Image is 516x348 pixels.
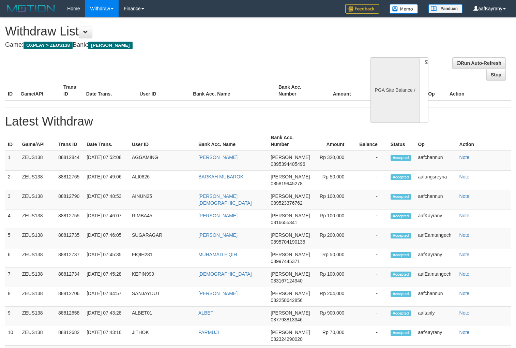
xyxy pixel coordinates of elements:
td: ZEUS138 [19,151,56,171]
td: - [354,326,388,346]
span: 087793813346 [271,317,302,322]
td: aaftanly [415,307,456,326]
td: - [354,171,388,190]
span: 0895704190135 [271,239,305,245]
td: FIQIH281 [129,248,196,268]
img: Button%20Memo.svg [390,4,418,14]
a: ALBET [198,310,213,316]
span: [PERSON_NAME] [271,213,310,218]
td: 88812790 [56,190,84,209]
td: aafKayrany [415,248,456,268]
span: [PERSON_NAME] [271,252,310,257]
a: Note [459,330,470,335]
td: [DATE] 07:46:07 [84,209,129,229]
td: 88812735 [56,229,84,248]
span: [PERSON_NAME] [271,330,310,335]
td: aafchannun [415,287,456,307]
td: ZEUS138 [19,268,56,287]
td: - [354,190,388,209]
th: User ID [129,131,196,151]
th: ID [5,81,18,100]
td: Rp 50,000 [316,248,355,268]
th: Game/API [19,131,56,151]
td: 88812734 [56,268,84,287]
span: Accepted [391,174,411,180]
span: 083167124940 [271,278,302,284]
td: AINUN25 [129,190,196,209]
td: ZEUS138 [19,190,56,209]
a: MUHAMAD FIQIH [198,252,237,257]
a: [PERSON_NAME] [198,232,238,238]
td: 4 [5,209,19,229]
span: Accepted [391,310,411,316]
td: ZEUS138 [19,287,56,307]
span: [PERSON_NAME] [271,193,310,199]
td: SANJAYDUT [129,287,196,307]
span: Accepted [391,155,411,161]
span: 082324290020 [271,336,302,342]
td: [DATE] 07:45:28 [84,268,129,287]
span: [PERSON_NAME] [271,310,310,316]
span: Accepted [391,272,411,277]
td: [DATE] 07:43:16 [84,326,129,346]
span: Accepted [391,252,411,258]
td: Rp 900,000 [316,307,355,326]
td: 3 [5,190,19,209]
span: Accepted [391,291,411,297]
a: [PERSON_NAME] [198,155,238,160]
span: [PERSON_NAME] [271,271,310,277]
td: - [354,307,388,326]
h1: Latest Withdraw [5,115,511,128]
a: Stop [486,69,506,81]
span: [PERSON_NAME] [88,42,132,49]
td: aafungsreyna [415,171,456,190]
td: RIMBA45 [129,209,196,229]
td: [DATE] 07:45:35 [84,248,129,268]
span: [PERSON_NAME] [271,291,310,296]
span: Accepted [391,233,411,238]
span: Accepted [391,330,411,336]
td: 88812844 [56,151,84,171]
td: 88812706 [56,287,84,307]
td: ALI0826 [129,171,196,190]
td: aafchannun [415,151,456,171]
a: Note [459,232,470,238]
span: [PERSON_NAME] [271,155,310,160]
td: 88812755 [56,209,84,229]
td: 1 [5,151,19,171]
td: Rp 320,000 [316,151,355,171]
th: Date Trans. [84,81,137,100]
td: aafKayrany [415,326,456,346]
th: Bank Acc. Name [190,81,276,100]
td: 10 [5,326,19,346]
th: Date Trans. [84,131,129,151]
td: 88812737 [56,248,84,268]
td: ALBET01 [129,307,196,326]
a: [PERSON_NAME] [198,291,238,296]
td: 7 [5,268,19,287]
a: Note [459,252,470,257]
td: [DATE] 07:46:05 [84,229,129,248]
th: Status [388,131,415,151]
a: Note [459,213,470,218]
th: Action [447,81,511,100]
td: 6 [5,248,19,268]
th: Amount [316,131,355,151]
td: 9 [5,307,19,326]
th: Balance [361,81,400,100]
td: [DATE] 07:43:28 [84,307,129,326]
td: ZEUS138 [19,229,56,248]
td: - [354,248,388,268]
th: Trans ID [61,81,84,100]
td: [DATE] 07:49:06 [84,171,129,190]
td: SUGARAGAR [129,229,196,248]
a: [PERSON_NAME] [198,213,238,218]
td: - [354,268,388,287]
a: [DEMOGRAPHIC_DATA] [198,271,252,277]
td: KEPIN999 [129,268,196,287]
td: ZEUS138 [19,248,56,268]
th: Action [457,131,511,151]
td: 5 [5,229,19,248]
a: Note [459,310,470,316]
td: JITHOK [129,326,196,346]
